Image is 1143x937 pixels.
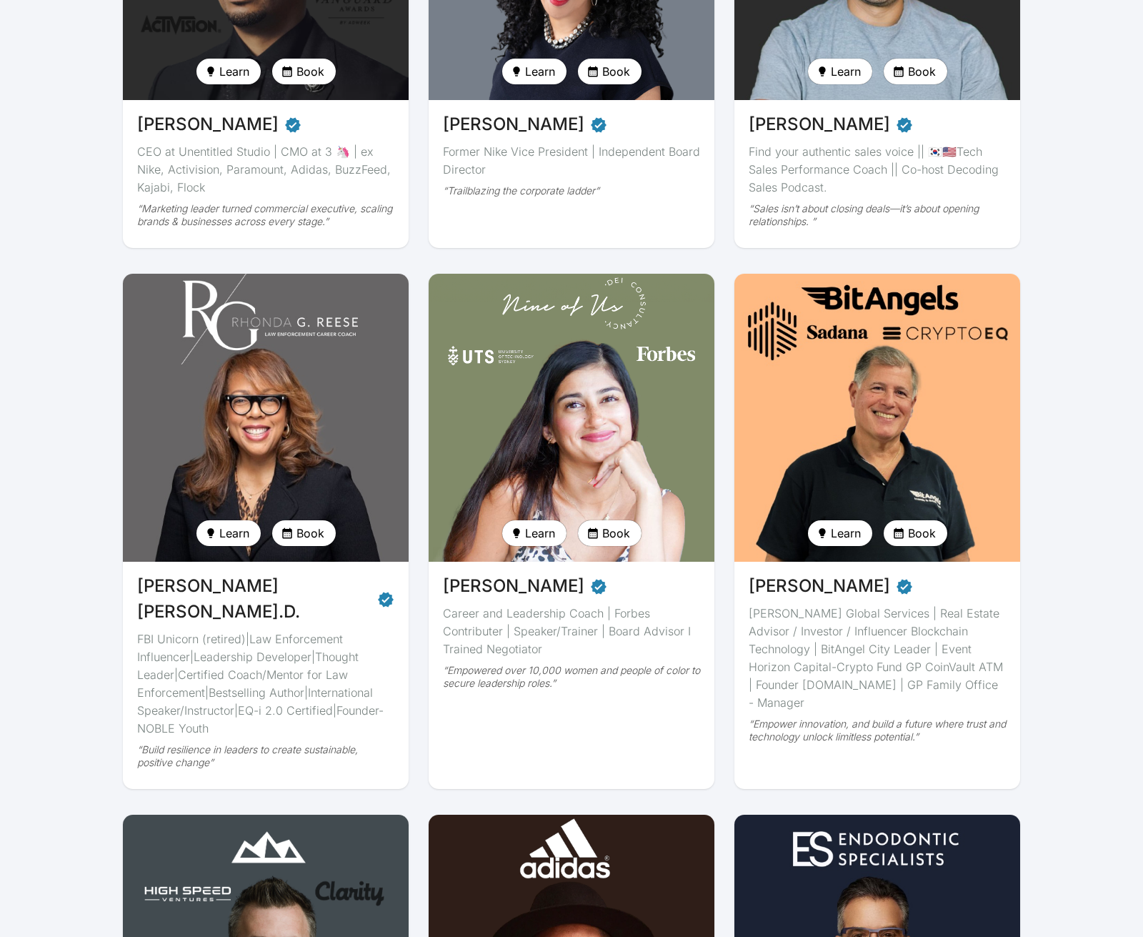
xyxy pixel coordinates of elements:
[502,520,566,546] button: Learn
[908,63,936,80] span: Book
[137,573,371,625] span: [PERSON_NAME] [PERSON_NAME].D.
[602,63,630,80] span: Book
[525,63,555,80] span: Learn
[749,202,1006,228] div: “Sales isn’t about closing deals—it’s about opening relationships. ”
[137,111,279,137] span: [PERSON_NAME]
[749,718,1006,743] div: “Empower innovation, and build a future where trust and technology unlock limitless potential.”
[137,743,394,769] div: “Build resilience in leaders to create sustainable, positive change”
[443,605,700,658] div: Career and Leadership Coach | Forbes Contributer | Speaker/Trainer | Board Advisor I Trained Nego...
[196,520,261,546] button: Learn
[502,59,566,84] button: Learn
[137,202,394,228] div: “Marketing leader turned commercial executive, scaling brands & businesses across every stage.”
[272,59,336,84] button: Book
[896,573,913,599] span: Verified partner - Sheldon Weisfeld
[443,111,584,137] span: [PERSON_NAME]
[424,269,719,566] img: avatar of Sari De
[734,274,1020,562] img: avatar of Sheldon Weisfeld
[908,525,936,542] span: Book
[884,59,947,84] button: Book
[590,111,607,137] span: Verified partner - Pamela Neferkará
[443,143,700,179] div: Former Nike Vice President | Independent Board Director
[578,520,642,546] button: Book
[578,59,642,84] button: Book
[196,59,261,84] button: Learn
[749,143,1006,197] div: Find your authentic sales voice || 🇰🇷🇺🇸Tech Sales Performance Coach || Co-host Decoding Sales Pod...
[137,630,394,738] div: FBI Unicorn (retired)|Law Enforcement Influencer|Leadership Developer|Thought Leader|Certified Co...
[137,143,394,197] div: CEO at Unentitled Studio | CMO at 3 🦄 | ex Nike, Activision, Paramount, Adidas, BuzzFeed, Kajabi,...
[296,63,324,80] span: Book
[377,586,394,612] span: Verified partner - Rhonda Glover Reese, Ed.D.
[831,63,861,80] span: Learn
[602,525,630,542] span: Book
[808,59,872,84] button: Learn
[525,525,555,542] span: Learn
[284,111,301,137] span: Verified partner - Orlando Baeza
[808,520,872,546] button: Learn
[831,525,861,542] span: Learn
[219,63,249,80] span: Learn
[123,274,409,562] img: avatar of Rhonda Glover Reese, Ed.D.
[443,664,700,690] div: “Empowered over 10,000 women and people of color to secure leadership roles.”
[219,525,249,542] span: Learn
[272,520,336,546] button: Book
[590,573,607,599] span: Verified partner - Sari De
[896,111,913,137] span: Verified partner - Peter Ahn
[749,573,890,599] span: [PERSON_NAME]
[749,111,890,137] span: [PERSON_NAME]
[443,184,700,197] div: “Trailblazing the corporate ladder”
[443,573,584,599] span: [PERSON_NAME]
[296,525,324,542] span: Book
[884,520,947,546] button: Book
[749,605,1006,712] div: [PERSON_NAME] Global Services | Real Estate Advisor / Investor / Influencer Blockchain Technology...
